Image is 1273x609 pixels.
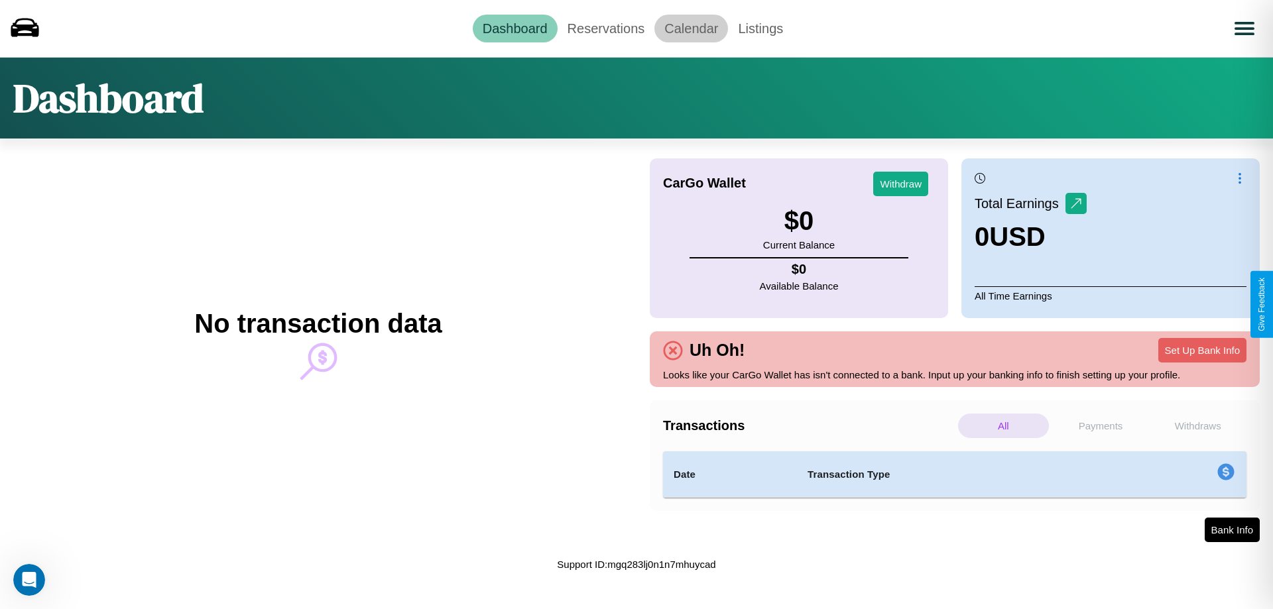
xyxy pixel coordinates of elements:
button: Open menu [1226,10,1263,47]
p: Available Balance [760,277,839,295]
h4: Uh Oh! [683,341,751,360]
h4: $ 0 [760,262,839,277]
button: Bank Info [1205,518,1260,542]
p: Looks like your CarGo Wallet has isn't connected to a bank. Input up your banking info to finish ... [663,366,1246,384]
p: Current Balance [763,236,835,254]
table: simple table [663,451,1246,498]
button: Withdraw [873,172,928,196]
h2: No transaction data [194,309,442,339]
h1: Dashboard [13,71,204,125]
a: Reservations [558,15,655,42]
p: Payments [1056,414,1146,438]
button: Set Up Bank Info [1158,338,1246,362]
h4: Transaction Type [808,467,1109,482]
div: Give Feedback [1257,278,1266,331]
p: All [958,414,1049,438]
p: Withdraws [1152,414,1243,438]
p: All Time Earnings [975,286,1246,305]
h4: Date [674,467,786,482]
iframe: Intercom live chat [13,564,45,596]
a: Calendar [654,15,728,42]
a: Dashboard [473,15,558,42]
h4: CarGo Wallet [663,176,746,191]
h3: 0 USD [975,222,1087,252]
a: Listings [728,15,793,42]
h3: $ 0 [763,206,835,236]
p: Support ID: mgq283lj0n1n7mhuycad [557,555,715,573]
p: Total Earnings [975,192,1065,215]
h4: Transactions [663,418,955,433]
